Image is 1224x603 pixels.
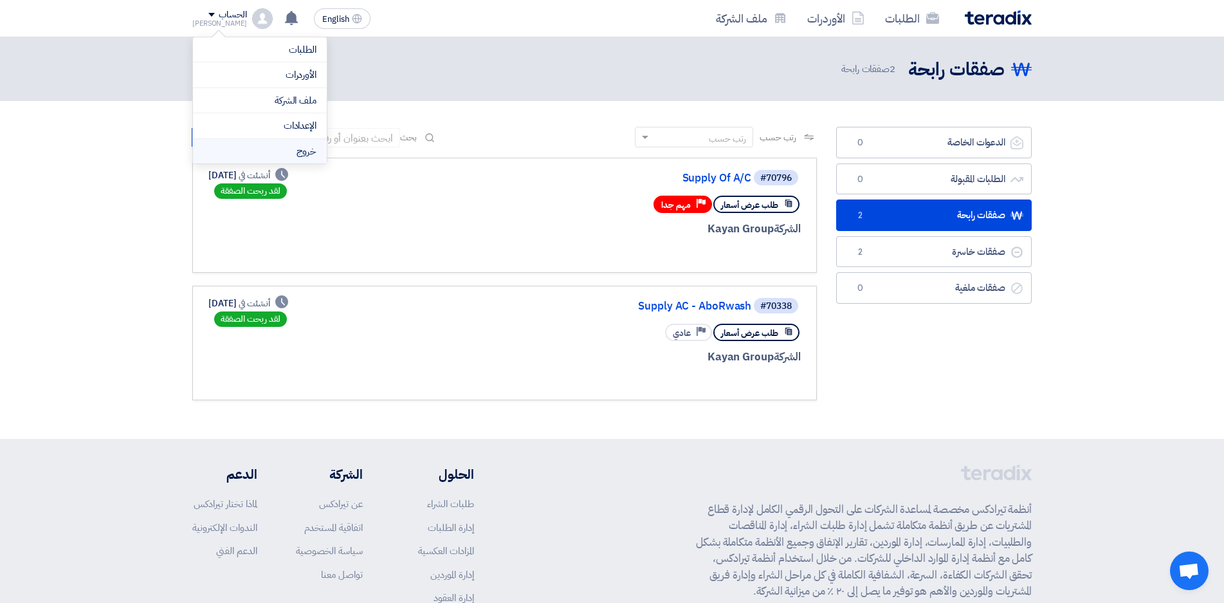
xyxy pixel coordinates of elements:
li: الشركة [296,465,363,484]
div: لقد ربحت الصفقة [214,311,287,327]
span: طلب عرض أسعار [721,327,778,339]
div: Kayan Group [491,221,801,237]
span: 2 [852,246,868,259]
span: 2 [890,62,895,76]
a: Supply Of A/C [494,172,751,184]
a: ملف الشركة [203,93,316,108]
span: رتب حسب [760,131,796,144]
a: الطلبات [203,42,316,57]
div: #70796 [760,174,792,183]
a: لماذا تختار تيرادكس [194,497,257,511]
li: خروج [193,139,327,164]
span: أنشئت في [239,169,269,182]
a: Supply AC - AboRwash [494,301,751,312]
li: الدعم [192,465,257,484]
span: 0 [852,173,868,186]
a: الطلبات المقبولة0 [836,163,1032,195]
div: لقد ربحت الصفقة [214,183,287,199]
a: تواصل معنا [321,568,363,582]
img: Teradix logo [965,10,1032,25]
a: سياسة الخصوصية [296,544,363,558]
img: profile_test.png [252,8,273,29]
div: [DATE] [208,169,288,182]
span: English [322,15,349,24]
a: الأوردرات [203,68,316,82]
a: ملف الشركة [706,3,797,33]
div: #70338 [760,302,792,311]
a: صفقات خاسرة2 [836,236,1032,268]
span: الشركة [774,221,801,237]
p: أنظمة تيرادكس مخصصة لمساعدة الشركات على التحول الرقمي الكامل لإدارة قطاع المشتريات عن طريق أنظمة ... [696,501,1032,600]
span: طلب عرض أسعار [721,199,778,211]
li: الحلول [401,465,474,484]
button: English [314,8,370,29]
span: عادي [673,327,691,339]
a: طلبات الشراء [427,497,474,511]
div: Open chat [1170,552,1209,590]
a: صفقات رابحة2 [836,199,1032,231]
span: 0 [852,136,868,149]
div: [DATE] [208,297,288,310]
a: الندوات الإلكترونية [192,521,257,535]
a: الدعم الفني [216,544,257,558]
a: عن تيرادكس [319,497,363,511]
span: أنشئت في [239,297,269,310]
div: Kayan Group [491,349,801,366]
span: صفقات رابحة [841,62,898,77]
h2: صفقات رابحة [908,57,1005,82]
a: اتفاقية المستخدم [304,521,363,535]
span: الشركة [774,349,801,365]
span: بحث [400,131,417,144]
a: إدارة الطلبات [428,521,474,535]
a: إدارة الموردين [430,568,474,582]
div: الحساب [219,10,246,21]
a: الإعدادات [203,118,316,133]
span: 2 [852,209,868,222]
a: الأوردرات [797,3,875,33]
a: الطلبات [875,3,949,33]
a: الدعوات الخاصة0 [836,127,1032,158]
span: مهم جدا [661,199,691,211]
a: صفقات ملغية0 [836,272,1032,304]
div: رتب حسب [709,132,746,145]
div: [PERSON_NAME] [192,20,247,27]
a: المزادات العكسية [418,544,474,558]
span: 0 [852,282,868,295]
